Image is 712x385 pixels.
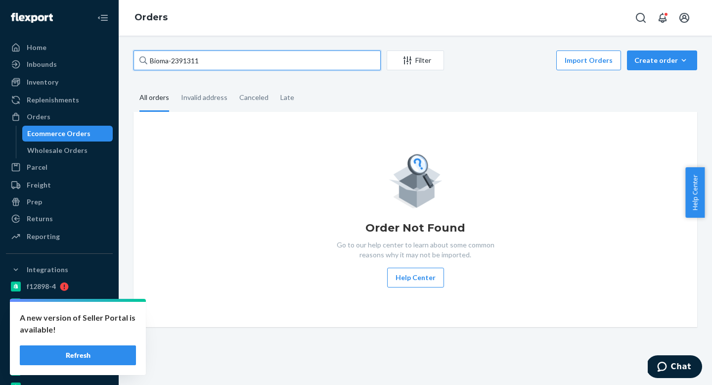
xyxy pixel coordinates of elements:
button: Help Center [387,268,444,288]
img: Flexport logo [11,13,53,23]
div: Parcel [27,162,47,172]
a: Wholesale Orders [22,143,113,158]
div: Wholesale Orders [27,145,88,155]
div: Home [27,43,46,52]
p: A new version of Seller Portal is available! [20,312,136,336]
a: pulsetto [6,363,113,379]
div: Returns [27,214,53,224]
a: Freight [6,177,113,193]
div: Reporting [27,232,60,241]
div: Invalid address [181,85,227,110]
div: Ecommerce Orders [27,129,90,139]
div: Prep [27,197,42,207]
ol: breadcrumbs [127,3,176,32]
div: Create order [634,55,690,65]
div: 5176b9-7b [27,298,61,308]
div: Filter [387,55,444,65]
div: Late [280,85,294,110]
h1: Order Not Found [365,220,465,236]
button: Open account menu [674,8,694,28]
div: Inbounds [27,59,57,69]
button: Close Navigation [93,8,113,28]
button: Open notifications [653,8,672,28]
div: f12898-4 [27,282,56,291]
a: Inventory [6,74,113,90]
iframe: Opens a widget where you can chat to one of our agents [648,355,702,380]
a: Deliverr API [6,329,113,345]
a: Replenishments [6,92,113,108]
p: Go to our help center to learn about some common reasons why it may not be imported. [329,240,502,260]
a: f12898-4 [6,279,113,294]
input: Search orders [133,50,381,70]
a: Orders [134,12,168,23]
button: Create order [627,50,697,70]
div: Replenishments [27,95,79,105]
a: Prep [6,194,113,210]
div: Canceled [239,85,268,110]
a: Amazon [6,312,113,328]
button: Import Orders [556,50,621,70]
a: Returns [6,211,113,227]
a: Ecommerce Orders [22,126,113,142]
button: Filter [387,50,444,70]
button: Open Search Box [631,8,651,28]
a: Parcel [6,159,113,175]
button: Help Center [685,167,705,218]
div: Integrations [27,265,68,275]
div: Freight [27,180,51,190]
a: Home [6,40,113,55]
a: Reporting [6,229,113,244]
a: 6e639d-fc [6,346,113,362]
div: All orders [139,85,169,112]
button: Integrations [6,262,113,278]
div: Orders [27,112,50,122]
a: Inbounds [6,56,113,72]
div: Inventory [27,77,58,87]
a: 5176b9-7b [6,295,113,311]
button: Refresh [20,345,136,365]
a: Orders [6,109,113,125]
img: Empty list [389,151,443,208]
